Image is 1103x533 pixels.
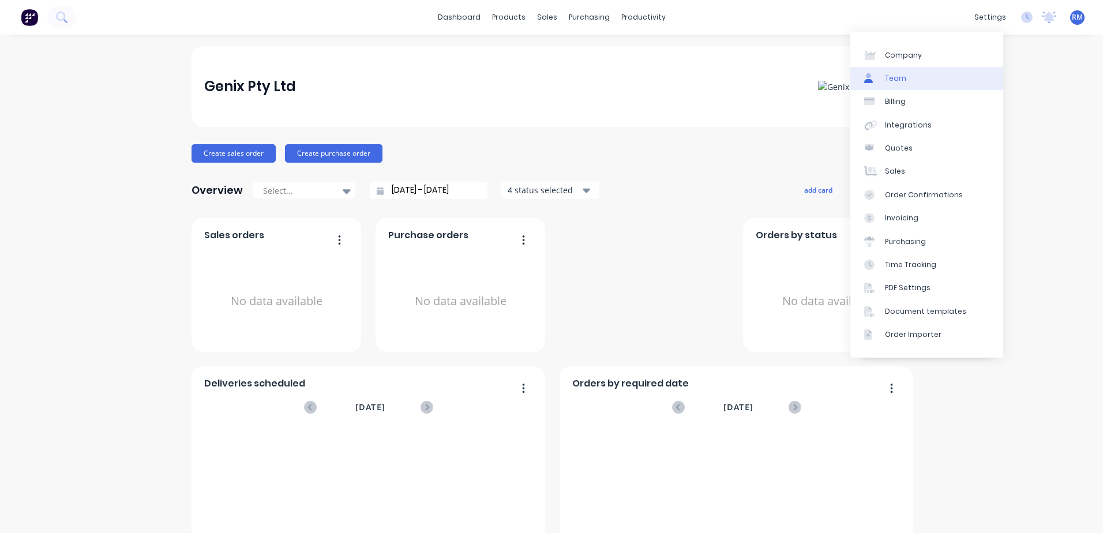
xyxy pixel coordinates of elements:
a: Sales [850,160,1003,183]
img: Factory [21,9,38,26]
button: add card [797,182,840,197]
div: sales [531,9,563,26]
a: Billing [850,90,1003,113]
a: Integrations [850,114,1003,137]
span: Sales orders [204,228,264,242]
div: Billing [885,96,906,107]
div: No data available [204,247,349,356]
div: Overview [192,179,243,202]
div: Invoicing [885,213,918,223]
div: Integrations [885,120,932,130]
button: edit dashboard [847,182,911,197]
a: Time Tracking [850,253,1003,276]
div: Team [885,73,906,84]
div: Document templates [885,306,966,317]
span: [DATE] [355,401,385,414]
a: Order Confirmations [850,183,1003,207]
a: PDF Settings [850,276,1003,299]
div: products [486,9,531,26]
div: Order Confirmations [885,190,963,200]
div: 4 status selected [508,184,580,196]
div: settings [969,9,1012,26]
div: No data available [756,247,901,356]
span: [DATE] [723,401,753,414]
a: Company [850,43,1003,66]
a: Purchasing [850,230,1003,253]
img: Genix Pty Ltd [818,81,877,93]
div: Genix Pty Ltd [204,75,296,98]
a: dashboard [432,9,486,26]
div: Company [885,50,922,61]
button: Create sales order [192,144,276,163]
div: Purchasing [885,237,926,247]
span: Purchase orders [388,228,468,242]
span: Deliveries scheduled [204,377,305,391]
div: productivity [616,9,671,26]
a: Team [850,67,1003,90]
div: Quotes [885,143,913,153]
span: Orders by required date [572,377,689,391]
div: PDF Settings [885,283,931,293]
a: Order Importer [850,323,1003,346]
a: Document templates [850,300,1003,323]
button: Create purchase order [285,144,382,163]
div: Time Tracking [885,260,936,270]
span: Orders by status [756,228,837,242]
a: Quotes [850,137,1003,160]
div: purchasing [563,9,616,26]
div: No data available [388,247,533,356]
div: Sales [885,166,905,177]
span: RM [1072,12,1083,22]
a: Invoicing [850,207,1003,230]
div: Order Importer [885,329,941,340]
button: 4 status selected [501,182,599,199]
